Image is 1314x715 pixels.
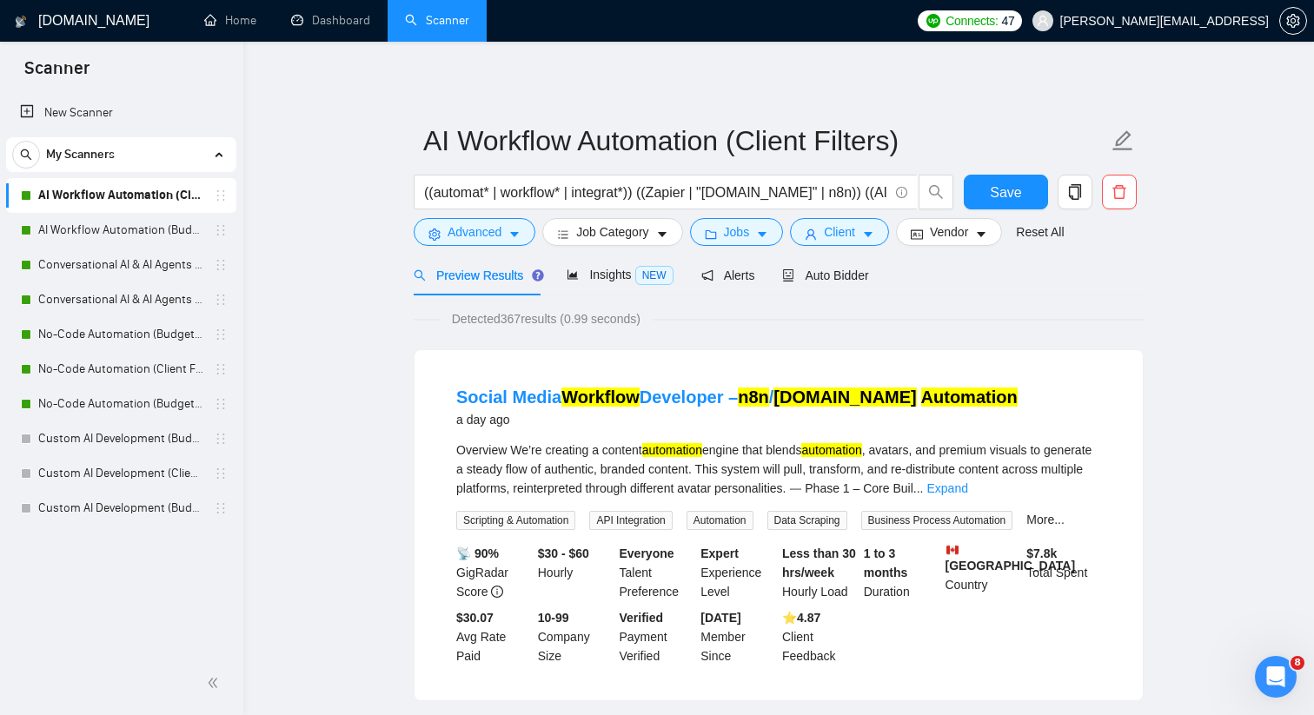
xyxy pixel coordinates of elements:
[38,248,203,282] a: Conversational AI & AI Agents (Client Filters)
[214,362,228,376] span: holder
[38,352,203,387] a: No-Code Automation (Client Filters)
[214,328,228,341] span: holder
[896,218,1002,246] button: idcardVendorcaret-down
[782,268,868,282] span: Auto Bidder
[1280,14,1306,28] span: setting
[576,222,648,242] span: Job Category
[1103,184,1136,200] span: delete
[567,268,673,281] span: Insights
[805,228,817,241] span: user
[20,96,222,130] a: New Scanner
[942,544,1024,601] div: Country
[864,546,908,579] b: 1 to 3 months
[921,387,1018,407] mark: Automation
[690,218,784,246] button: folderJobscaret-down
[38,178,203,213] a: AI Workflow Automation (Client Filters)
[491,586,503,598] span: info-circle
[1291,656,1304,670] span: 8
[782,269,794,281] span: robot
[620,546,674,560] b: Everyone
[10,56,103,92] span: Scanner
[930,222,968,242] span: Vendor
[589,511,672,530] span: API Integration
[1255,656,1297,698] iframe: Intercom live chat
[1026,546,1057,560] b: $ 7.8k
[687,511,753,530] span: Automation
[779,544,860,601] div: Hourly Load
[38,213,203,248] a: AI Workflow Automation (Budget Filters)
[424,182,888,203] input: Search Freelance Jobs...
[616,544,698,601] div: Talent Preference
[862,228,874,241] span: caret-down
[538,546,589,560] b: $30 - $60
[1058,184,1092,200] span: copy
[534,608,616,665] div: Company Size
[423,119,1108,162] input: Scanner name...
[428,228,441,241] span: setting
[214,397,228,411] span: holder
[38,317,203,352] a: No-Code Automation (Budget Filters)
[656,228,668,241] span: caret-down
[913,481,924,495] span: ...
[738,387,769,407] mark: n8n
[1016,222,1064,242] a: Reset All
[6,96,236,130] li: New Scanner
[456,611,494,625] b: $30.07
[1279,14,1307,28] a: setting
[701,268,755,282] span: Alerts
[946,544,959,556] img: 🇨🇦
[779,608,860,665] div: Client Feedback
[414,218,535,246] button: settingAdvancedcaret-down
[38,421,203,456] a: Custom AI Development (Budget Filter)
[860,544,942,601] div: Duration
[456,511,575,530] span: Scripting & Automation
[567,268,579,281] span: area-chart
[861,511,1013,530] span: Business Process Automation
[1279,7,1307,35] button: setting
[214,501,228,515] span: holder
[13,149,39,161] span: search
[456,546,499,560] b: 📡 90%
[456,409,1018,430] div: a day ago
[700,611,740,625] b: [DATE]
[508,228,521,241] span: caret-down
[414,268,539,282] span: Preview Results
[697,544,779,601] div: Experience Level
[15,8,27,36] img: logo
[214,432,228,446] span: holder
[214,258,228,272] span: holder
[919,175,953,209] button: search
[926,481,967,495] a: Expand
[756,228,768,241] span: caret-down
[1058,175,1092,209] button: copy
[697,608,779,665] div: Member Since
[1102,175,1137,209] button: delete
[557,228,569,241] span: bars
[700,546,739,560] b: Expert
[453,608,534,665] div: Avg Rate Paid
[414,269,426,281] span: search
[635,266,674,285] span: NEW
[214,189,228,202] span: holder
[214,467,228,480] span: holder
[782,546,856,579] b: Less than 30 hrs/week
[6,137,236,526] li: My Scanners
[534,544,616,601] div: Hourly
[705,228,717,241] span: folder
[1037,15,1049,27] span: user
[896,187,907,198] span: info-circle
[620,611,664,625] b: Verified
[1112,129,1134,152] span: edit
[1026,513,1065,526] a: More...
[291,13,370,28] a: dashboardDashboard
[38,387,203,421] a: No-Code Automation (Budget Filters W4, Aug)
[405,13,469,28] a: searchScanner
[782,611,820,625] b: ⭐️ 4.87
[773,387,916,407] mark: [DOMAIN_NAME]
[456,387,1018,407] a: Social MediaWorkflowDeveloper –n8n/[DOMAIN_NAME] Automation
[975,228,987,241] span: caret-down
[990,182,1021,203] span: Save
[538,611,569,625] b: 10-99
[616,608,698,665] div: Payment Verified
[204,13,256,28] a: homeHome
